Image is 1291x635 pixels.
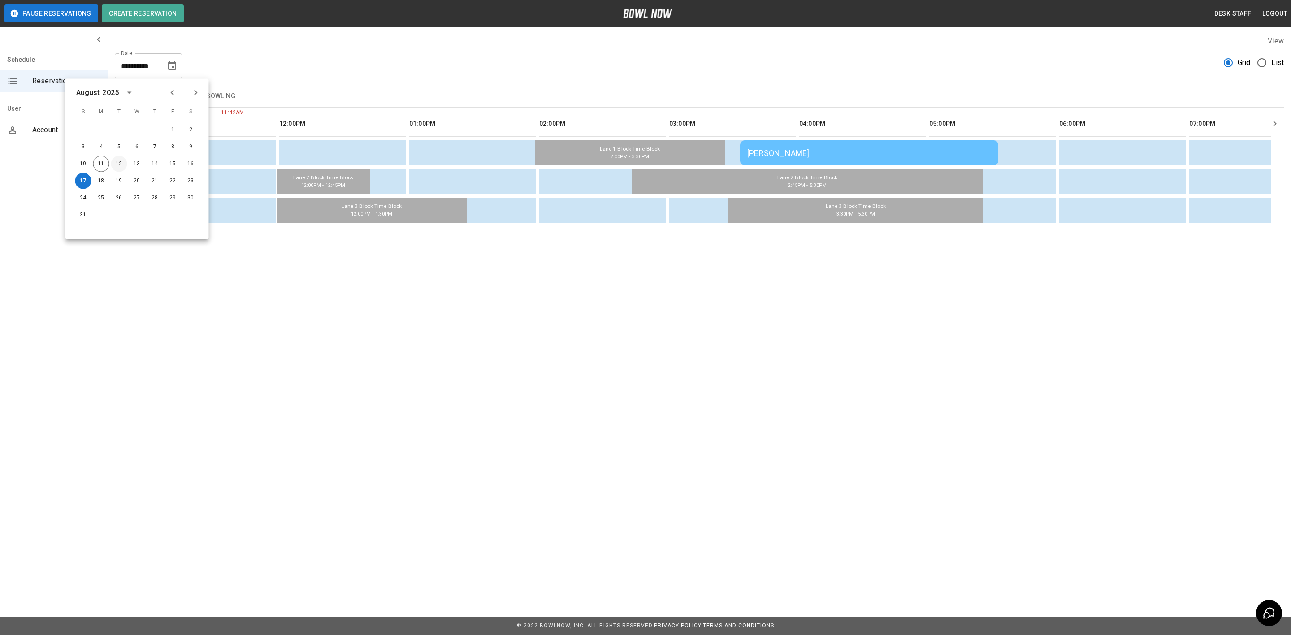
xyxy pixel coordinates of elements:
[165,103,181,121] span: F
[279,111,406,137] th: 12:00PM
[93,190,109,206] button: Aug 25, 2025
[75,103,91,121] span: S
[111,139,127,155] button: Aug 5, 2025
[1259,5,1291,22] button: Logout
[183,190,199,206] button: Aug 30, 2025
[111,103,127,121] span: T
[129,156,145,172] button: Aug 13, 2025
[165,85,180,100] button: Previous month
[165,156,181,172] button: Aug 15, 2025
[75,207,91,223] button: Aug 31, 2025
[703,622,774,629] a: Terms and Conditions
[111,190,127,206] button: Aug 26, 2025
[111,173,127,189] button: Aug 19, 2025
[147,190,163,206] button: Aug 28, 2025
[183,139,199,155] button: Aug 9, 2025
[147,156,163,172] button: Aug 14, 2025
[147,173,163,189] button: Aug 21, 2025
[129,173,145,189] button: Aug 20, 2025
[129,190,145,206] button: Aug 27, 2025
[32,125,100,135] span: Account
[183,156,199,172] button: Aug 16, 2025
[165,173,181,189] button: Aug 22, 2025
[183,103,199,121] span: S
[654,622,702,629] a: Privacy Policy
[163,57,181,75] button: Choose date, selected date is Aug 17, 2025
[188,85,204,100] button: Next month
[199,86,243,107] button: Bowling
[76,87,100,98] div: August
[102,4,184,22] button: Create Reservation
[1271,57,1284,68] span: List
[747,148,991,158] div: [PERSON_NAME]
[149,111,276,137] th: 11:00AM
[129,139,145,155] button: Aug 6, 2025
[129,103,145,121] span: W
[93,156,109,172] button: Aug 11, 2025
[183,173,199,189] button: Aug 23, 2025
[102,87,119,98] div: 2025
[93,103,109,121] span: M
[165,190,181,206] button: Aug 29, 2025
[165,122,181,138] button: Aug 1, 2025
[121,85,137,100] button: calendar view is open, switch to year view
[147,139,163,155] button: Aug 7, 2025
[147,103,163,121] span: T
[93,139,109,155] button: Aug 4, 2025
[75,139,91,155] button: Aug 3, 2025
[1268,37,1284,45] label: View
[219,108,221,117] span: 11:42AM
[1211,5,1255,22] button: Desk Staff
[75,173,91,189] button: Aug 17, 2025
[115,86,1284,107] div: inventory tabs
[93,173,109,189] button: Aug 18, 2025
[165,139,181,155] button: Aug 8, 2025
[623,9,672,18] img: logo
[1238,57,1251,68] span: Grid
[111,156,127,172] button: Aug 12, 2025
[4,4,98,22] button: Pause Reservations
[517,622,654,629] span: © 2022 BowlNow, Inc. All Rights Reserved.
[75,156,91,172] button: Aug 10, 2025
[32,76,100,86] span: Reservations
[183,122,199,138] button: Aug 2, 2025
[75,190,91,206] button: Aug 24, 2025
